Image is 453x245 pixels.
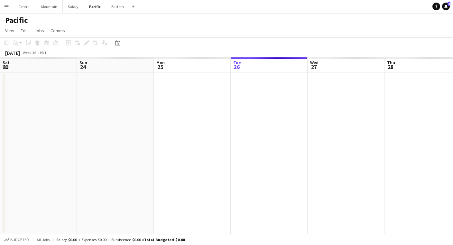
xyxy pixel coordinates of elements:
[5,50,20,56] div: [DATE]
[5,28,14,34] span: View
[36,0,63,13] button: Mountain
[106,0,129,13] button: Eastern
[3,236,30,243] button: Budgeted
[233,60,241,65] span: Tue
[155,63,165,71] span: 25
[18,26,31,35] a: Edit
[21,28,28,34] span: Edit
[10,238,29,242] span: Budgeted
[3,60,10,65] span: Sat
[32,26,47,35] a: Jobs
[144,237,185,242] span: Total Budgeted $0.00
[3,26,17,35] a: View
[48,26,68,35] a: Comms
[156,60,165,65] span: Mon
[448,2,450,6] span: 2
[442,3,450,10] a: 2
[13,0,36,13] button: Central
[51,28,65,34] span: Comms
[56,237,185,242] div: Salary $0.00 + Expenses $0.00 + Subsistence $0.00 =
[310,60,319,65] span: Wed
[79,63,87,71] span: 24
[40,50,47,55] div: PDT
[34,28,44,34] span: Jobs
[84,0,106,13] button: Pacific
[309,63,319,71] span: 27
[63,0,84,13] button: Salary
[2,63,10,71] span: 23
[35,237,51,242] span: All jobs
[386,63,395,71] span: 28
[5,15,28,25] h1: Pacific
[232,63,241,71] span: 26
[21,50,37,55] span: Week 35
[79,60,87,65] span: Sun
[387,60,395,65] span: Thu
